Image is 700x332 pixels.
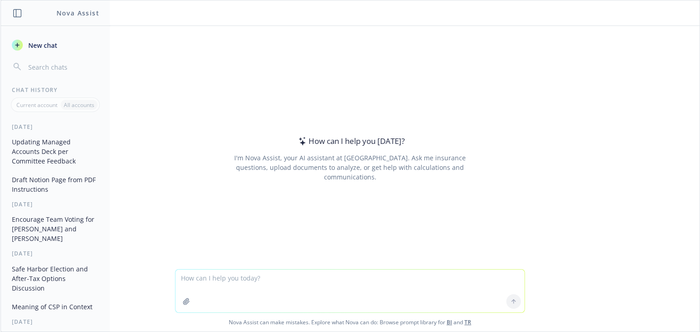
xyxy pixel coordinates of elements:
[16,101,57,109] p: Current account
[1,200,110,208] div: [DATE]
[26,41,57,50] span: New chat
[1,318,110,326] div: [DATE]
[8,299,103,314] button: Meaning of CSP in Context
[464,318,471,326] a: TR
[8,37,103,53] button: New chat
[8,172,103,197] button: Draft Notion Page from PDF Instructions
[1,123,110,131] div: [DATE]
[8,212,103,246] button: Encourage Team Voting for [PERSON_NAME] and [PERSON_NAME]
[4,313,696,332] span: Nova Assist can make mistakes. Explore what Nova can do: Browse prompt library for and
[57,8,99,18] h1: Nova Assist
[1,86,110,94] div: Chat History
[296,135,405,147] div: How can I help you [DATE]?
[1,250,110,257] div: [DATE]
[447,318,452,326] a: BI
[64,101,94,109] p: All accounts
[221,153,478,182] div: I'm Nova Assist, your AI assistant at [GEOGRAPHIC_DATA]. Ask me insurance questions, upload docum...
[8,134,103,169] button: Updating Managed Accounts Deck per Committee Feedback
[8,261,103,296] button: Safe Harbor Election and After-Tax Options Discussion
[26,61,99,73] input: Search chats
